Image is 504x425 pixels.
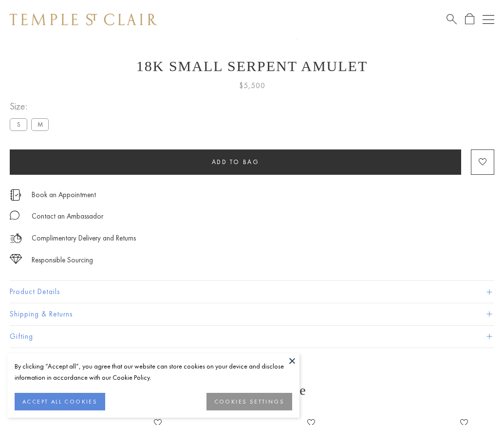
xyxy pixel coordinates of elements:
[239,79,265,92] span: $5,500
[465,13,474,25] a: Open Shopping Bag
[32,232,136,244] p: Complimentary Delivery and Returns
[206,393,292,410] button: COOKIES SETTINGS
[10,303,494,325] button: Shipping & Returns
[10,210,19,220] img: MessageIcon-01_2.svg
[32,210,103,222] div: Contact an Ambassador
[10,149,461,175] button: Add to bag
[10,281,494,303] button: Product Details
[15,361,292,383] div: By clicking “Accept all”, you agree that our website can store cookies on your device and disclos...
[32,189,96,200] a: Book an Appointment
[31,118,49,130] label: M
[10,254,22,264] img: icon_sourcing.svg
[10,98,53,114] span: Size:
[15,393,105,410] button: ACCEPT ALL COOKIES
[10,58,494,74] h1: 18K Small Serpent Amulet
[10,189,21,201] img: icon_appointment.svg
[10,326,494,348] button: Gifting
[32,254,93,266] div: Responsible Sourcing
[10,232,22,244] img: icon_delivery.svg
[447,13,457,25] a: Search
[483,14,494,25] button: Open navigation
[10,14,157,25] img: Temple St. Clair
[212,158,260,166] span: Add to bag
[10,118,27,130] label: S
